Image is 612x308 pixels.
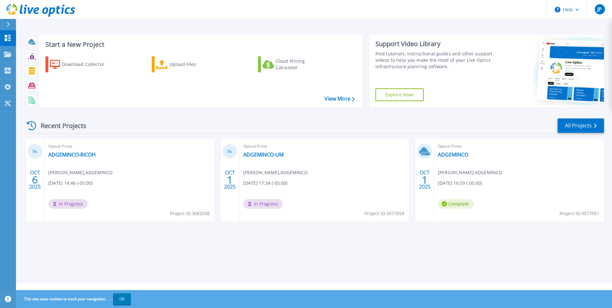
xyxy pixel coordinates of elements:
span: 1 [422,177,428,182]
div: OCT 2025 [29,168,41,191]
span: % [230,150,232,153]
span: 6 [32,177,38,182]
span: % [35,150,37,153]
span: JP [597,7,602,12]
span: In Progress [243,199,283,209]
span: Project ID: 3077059 [365,210,404,217]
div: Cloud Pricing Calculator [276,58,327,71]
div: Support Video Library [375,40,495,48]
div: Recent Projects [25,118,95,134]
span: Optical Prime [243,143,406,150]
a: Upload Files [152,56,223,72]
span: [DATE] 14:46 (-05:00) [48,180,93,187]
h3: Start a New Project [45,41,354,48]
span: Complete [438,199,474,209]
div: OCT 2025 [419,168,431,191]
a: View More [325,96,354,102]
span: Project ID: 3082038 [170,210,210,217]
a: ADGEMINCO-UM [243,151,284,158]
span: [DATE] 17:34 (-05:00) [243,180,287,187]
span: [PERSON_NAME] , ADGEMINCO [48,169,113,176]
span: 1 [227,177,233,182]
a: Cloud Pricing Calculator [258,56,329,72]
div: OCT 2025 [224,168,236,191]
a: Download Collector [45,56,117,72]
span: [PERSON_NAME] , ADGEMINCO [438,169,502,176]
span: In Progress [48,199,88,209]
div: Download Collector [62,58,113,71]
a: All Projects [558,118,604,133]
h3: 0 [222,148,238,155]
div: Find tutorials, instructional guides and other support videos to help you make the most of your L... [375,51,495,70]
span: [DATE] 16:59 (-05:00) [438,180,482,187]
button: OK [113,293,131,305]
a: ADGEMINCO-RICOH [48,151,96,158]
span: Optical Prime [438,143,600,150]
span: Optical Prime [48,143,211,150]
a: Explore Now! [375,88,424,101]
span: [PERSON_NAME] , ADGEMINCO [243,169,308,176]
span: Project ID: 3077051 [560,210,599,217]
h3: 0 [28,148,43,155]
span: This site uses cookies to track your navigation. [18,293,131,305]
div: Upload Files [169,58,221,71]
a: ADGEMINCO [438,151,468,158]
